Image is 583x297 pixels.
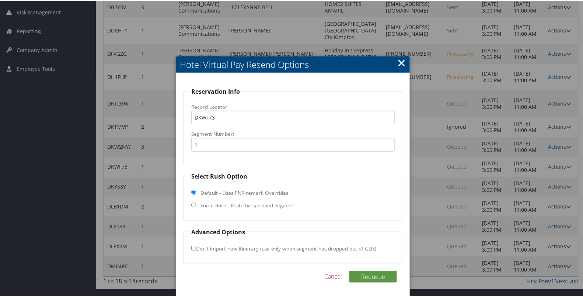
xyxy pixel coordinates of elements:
[324,271,342,280] a: Cancel
[200,201,295,208] label: Force Rush - Rush the specified Segment
[190,227,246,236] legend: Advanced Options
[397,55,406,69] a: Close
[349,270,397,282] button: Requeue
[191,245,196,250] input: Don't import new itinerary (use only when segment has dropped out of GDS)
[191,129,395,137] label: Segment Number:
[191,103,395,110] label: Record Locator
[190,86,241,95] legend: Reservation Info
[176,56,410,72] h2: Hotel Virtual Pay Resend Options
[191,241,376,255] label: Don't import new itinerary (use only when segment has dropped out of GDS)
[190,171,248,180] legend: Select Rush Option
[200,189,288,196] label: Default - Uses PNR remark Overrides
